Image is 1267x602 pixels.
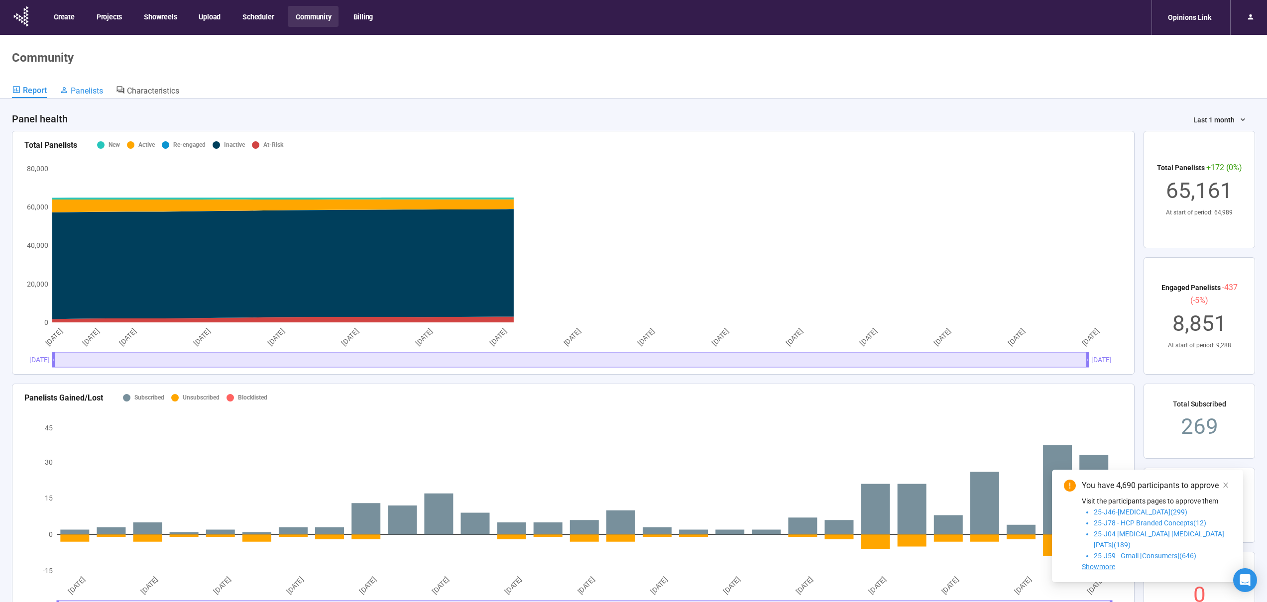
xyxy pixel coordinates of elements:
[285,575,305,595] tspan: [DATE]
[238,393,267,402] div: Blocklisted
[710,327,730,347] tspan: [DATE]
[636,327,656,347] tspan: [DATE]
[27,280,48,288] tspan: 20,000
[1162,8,1217,27] div: Opinions Link
[1156,306,1243,341] div: 8,851
[127,86,179,96] span: Characteristics
[649,575,669,595] tspan: [DATE]
[1156,341,1243,350] div: At start of period: 9,288
[71,86,103,96] span: Panelists
[12,51,74,65] h1: Community
[1190,283,1238,304] span: -437 (-5%)
[1007,327,1027,347] tspan: [DATE]
[136,6,184,27] button: Showreels
[266,327,286,347] tspan: [DATE]
[24,392,103,404] div: Panelists Gained/Lost
[932,327,952,347] tspan: [DATE]
[45,494,53,502] tspan: 15
[288,6,338,27] button: Community
[1222,482,1229,489] span: close
[1013,575,1033,595] tspan: [DATE]
[224,140,245,150] div: Inactive
[858,327,878,347] tspan: [DATE]
[358,575,378,595] tspan: [DATE]
[1086,575,1106,595] tspan: [DATE]
[23,86,47,95] span: Report
[1082,563,1115,571] span: Showmore
[414,327,434,347] tspan: [DATE]
[45,458,53,466] tspan: 30
[1157,208,1242,217] div: At start of period: 64,989
[173,140,206,150] div: Re-engaged
[1206,163,1242,172] span: +172 (0%)
[45,424,53,432] tspan: 45
[1064,480,1076,492] span: exclamation-circle
[109,140,120,150] div: New
[1094,519,1206,527] span: 25-J78 - HCP Branded Concepts(12)
[488,327,508,347] tspan: [DATE]
[784,327,804,347] tspan: [DATE]
[49,530,53,538] tspan: 0
[431,575,451,595] tspan: [DATE]
[1082,496,1231,506] p: Visit the participants pages to approve them
[67,575,87,595] tspan: [DATE]
[795,575,814,595] tspan: [DATE]
[1094,508,1187,516] span: 25-J46-[MEDICAL_DATA](299)
[134,393,164,402] div: Subscribed
[43,567,53,575] tspan: -15
[1161,284,1221,292] span: Engaged Panelists
[24,139,77,151] div: Total Panelists
[192,327,212,347] tspan: [DATE]
[118,327,138,347] tspan: [DATE]
[138,140,155,150] div: Active
[940,575,960,595] tspan: [DATE]
[27,241,48,249] tspan: 40,000
[116,85,179,98] a: Characteristics
[1185,112,1255,128] button: Last 1 month
[44,318,48,326] tspan: 0
[191,6,228,27] button: Upload
[1080,327,1100,347] tspan: [DATE]
[27,203,48,211] tspan: 60,000
[60,85,103,98] a: Panelists
[346,6,380,27] button: Billing
[503,575,523,595] tspan: [DATE]
[1157,164,1205,172] span: Total Panelists
[867,575,887,595] tspan: [DATE]
[1173,409,1226,444] div: 269
[1233,568,1257,592] div: Open Intercom Messenger
[263,140,283,150] div: At-Risk
[12,112,68,126] h4: Panel health
[183,393,220,402] div: Unsubscribed
[340,327,360,347] tspan: [DATE]
[562,327,582,347] tspan: [DATE]
[212,575,232,595] tspan: [DATE]
[12,85,47,98] a: Report
[1082,480,1231,492] div: You have 4,690 participants to approve
[1173,399,1226,409] div: Total Subscribed
[1193,114,1235,125] span: Last 1 month
[722,575,742,595] tspan: [DATE]
[81,327,101,347] tspan: [DATE]
[44,327,64,347] tspan: [DATE]
[576,575,596,595] tspan: [DATE]
[27,165,48,173] tspan: 80,000
[89,6,129,27] button: Projects
[234,6,281,27] button: Scheduler
[46,6,82,27] button: Create
[1094,530,1224,549] span: 25-J04 [MEDICAL_DATA] [MEDICAL_DATA] [PAT's](189)
[139,575,159,595] tspan: [DATE]
[1157,174,1242,208] div: 65,161
[1094,552,1196,560] span: 25-J59 - Gmail [Consumers](646)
